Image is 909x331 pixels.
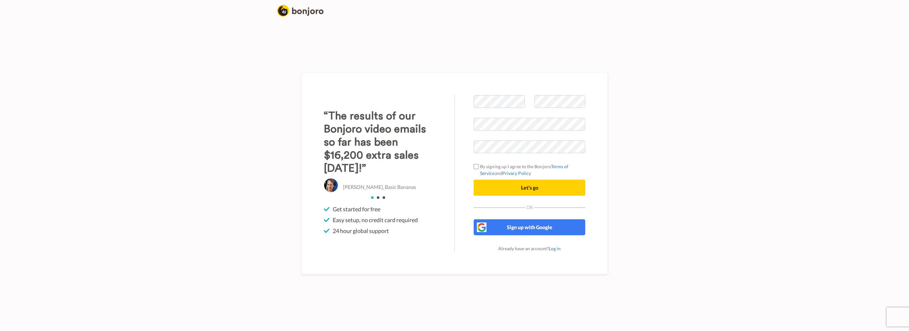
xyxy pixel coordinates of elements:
[474,164,479,169] input: By signing up I agree to the BonjoroTerms of ServiceandPrivacy Policy
[502,170,531,176] a: Privacy Policy
[549,246,561,251] a: Log in
[333,205,380,213] span: Get started for free
[474,180,585,196] button: Let's go
[343,184,416,191] p: [PERSON_NAME], Basic Bananas
[525,205,534,210] span: Or
[507,224,552,230] span: Sign up with Google
[474,163,585,177] label: By signing up I agree to the Bonjoro and
[324,178,338,192] img: Christo Hall, Basic Bananas
[480,164,569,176] a: Terms of Service
[521,184,538,191] span: Let's go
[333,227,389,235] span: 24 hour global support
[498,246,561,251] span: Already have an account?
[277,5,323,17] img: logo_full.png
[324,109,435,175] h3: “The results of our Bonjoro video emails so far has been $16,200 extra sales [DATE]!”
[333,216,418,224] span: Easy setup, no credit card required
[474,219,585,235] button: Sign up with Google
